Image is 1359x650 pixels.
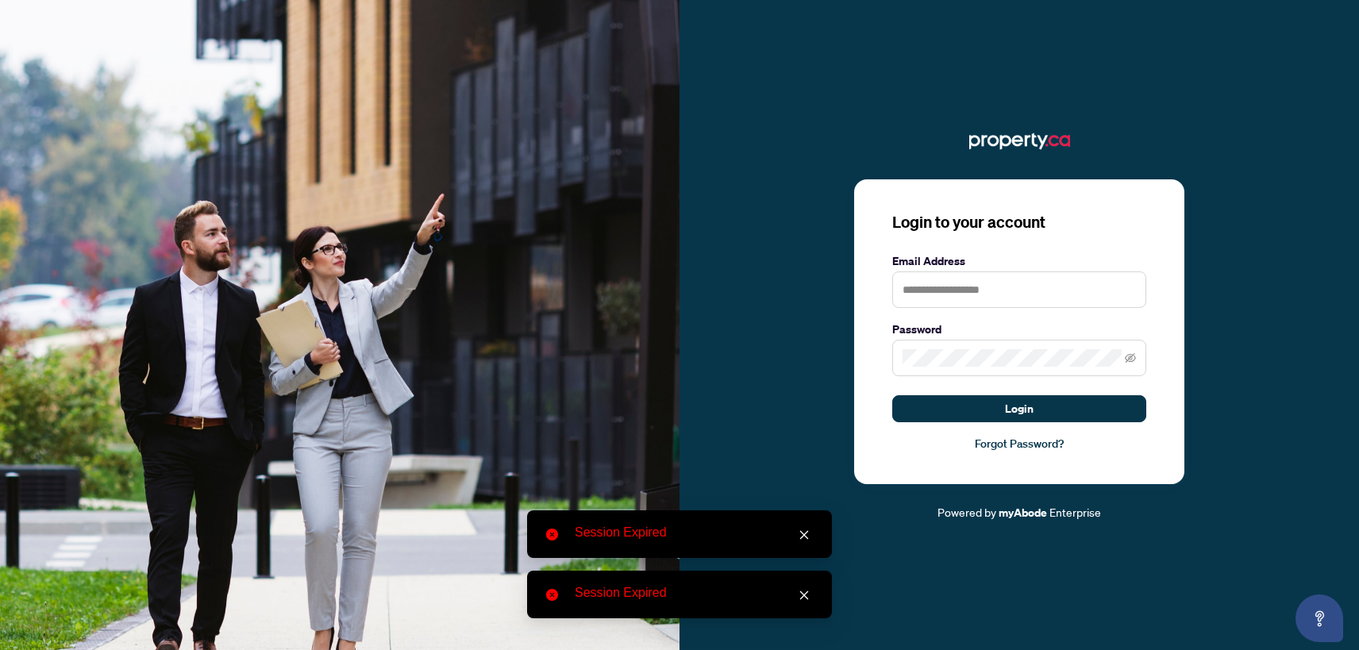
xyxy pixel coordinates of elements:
span: Powered by [937,505,996,519]
span: eye-invisible [1125,352,1136,363]
div: Session Expired [575,583,813,602]
span: close [799,590,810,601]
span: close-circle [546,529,558,540]
span: Login [1005,396,1034,421]
label: Email Address [892,252,1146,270]
span: Enterprise [1049,505,1101,519]
div: Session Expired [575,523,813,542]
h3: Login to your account [892,211,1146,233]
img: ma-logo [969,129,1070,154]
label: Password [892,321,1146,338]
span: close [799,529,810,540]
button: Open asap [1295,594,1343,642]
a: Close [795,526,813,544]
button: Login [892,395,1146,422]
span: close-circle [546,589,558,601]
a: Close [795,587,813,604]
a: myAbode [999,504,1047,521]
a: Forgot Password? [892,435,1146,452]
